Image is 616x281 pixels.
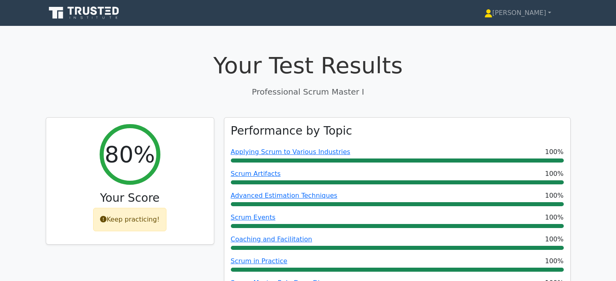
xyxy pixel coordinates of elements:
[231,235,312,243] a: Coaching and Facilitation
[231,192,337,199] a: Advanced Estimation Techniques
[231,257,288,265] a: Scrum in Practice
[545,213,564,222] span: 100%
[104,141,155,168] h2: 80%
[545,256,564,266] span: 100%
[46,86,571,98] p: Professional Scrum Master I
[545,169,564,179] span: 100%
[465,5,571,21] a: [PERSON_NAME]
[545,235,564,244] span: 100%
[231,148,350,156] a: Applying Scrum to Various Industries
[231,213,276,221] a: Scrum Events
[93,208,166,231] div: Keep practicing!
[545,147,564,157] span: 100%
[53,191,207,205] h3: Your Score
[231,170,281,177] a: Scrum Artifacts
[231,124,352,138] h3: Performance by Topic
[545,191,564,201] span: 100%
[46,52,571,79] h1: Your Test Results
